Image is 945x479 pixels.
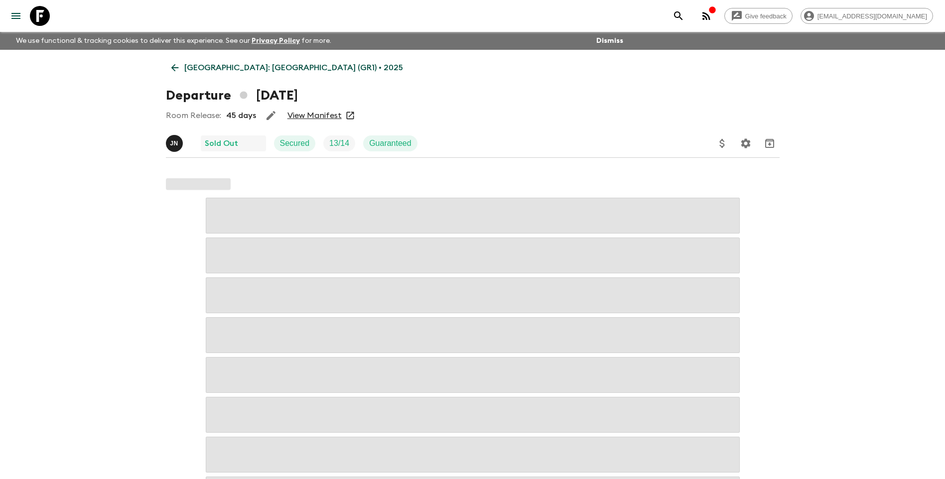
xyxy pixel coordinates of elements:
[6,6,26,26] button: menu
[323,135,355,151] div: Trip Fill
[226,110,256,121] p: 45 days
[669,6,688,26] button: search adventures
[252,37,300,44] a: Privacy Policy
[166,110,221,121] p: Room Release:
[166,86,298,106] h1: Departure [DATE]
[166,58,408,78] a: [GEOGRAPHIC_DATA]: [GEOGRAPHIC_DATA] (GR1) • 2025
[166,135,185,152] button: JN
[740,12,792,20] span: Give feedback
[724,8,793,24] a: Give feedback
[369,137,411,149] p: Guaranteed
[287,111,342,120] a: View Manifest
[594,34,626,48] button: Dismiss
[736,133,756,153] button: Settings
[274,135,316,151] div: Secured
[801,8,933,24] div: [EMAIL_ADDRESS][DOMAIN_NAME]
[170,139,178,147] p: J N
[712,133,732,153] button: Update Price, Early Bird Discount and Costs
[166,138,185,146] span: Janita Nurmi
[205,137,238,149] p: Sold Out
[812,12,933,20] span: [EMAIL_ADDRESS][DOMAIN_NAME]
[184,62,403,74] p: [GEOGRAPHIC_DATA]: [GEOGRAPHIC_DATA] (GR1) • 2025
[760,133,780,153] button: Archive (Completed, Cancelled or Unsynced Departures only)
[12,32,335,50] p: We use functional & tracking cookies to deliver this experience. See our for more.
[280,137,310,149] p: Secured
[329,137,349,149] p: 13 / 14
